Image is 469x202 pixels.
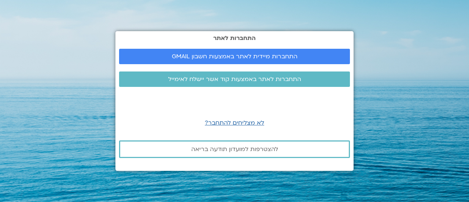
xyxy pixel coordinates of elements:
[119,49,350,64] a: התחברות מיידית לאתר באמצעות חשבון GMAIL
[119,35,350,41] h2: התחברות לאתר
[172,53,298,60] span: התחברות מיידית לאתר באמצעות חשבון GMAIL
[191,146,278,153] span: להצטרפות למועדון תודעה בריאה
[119,140,350,158] a: להצטרפות למועדון תודעה בריאה
[205,119,264,127] a: לא מצליחים להתחבר?
[168,76,301,82] span: התחברות לאתר באמצעות קוד אשר יישלח לאימייל
[119,71,350,87] a: התחברות לאתר באמצעות קוד אשר יישלח לאימייל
